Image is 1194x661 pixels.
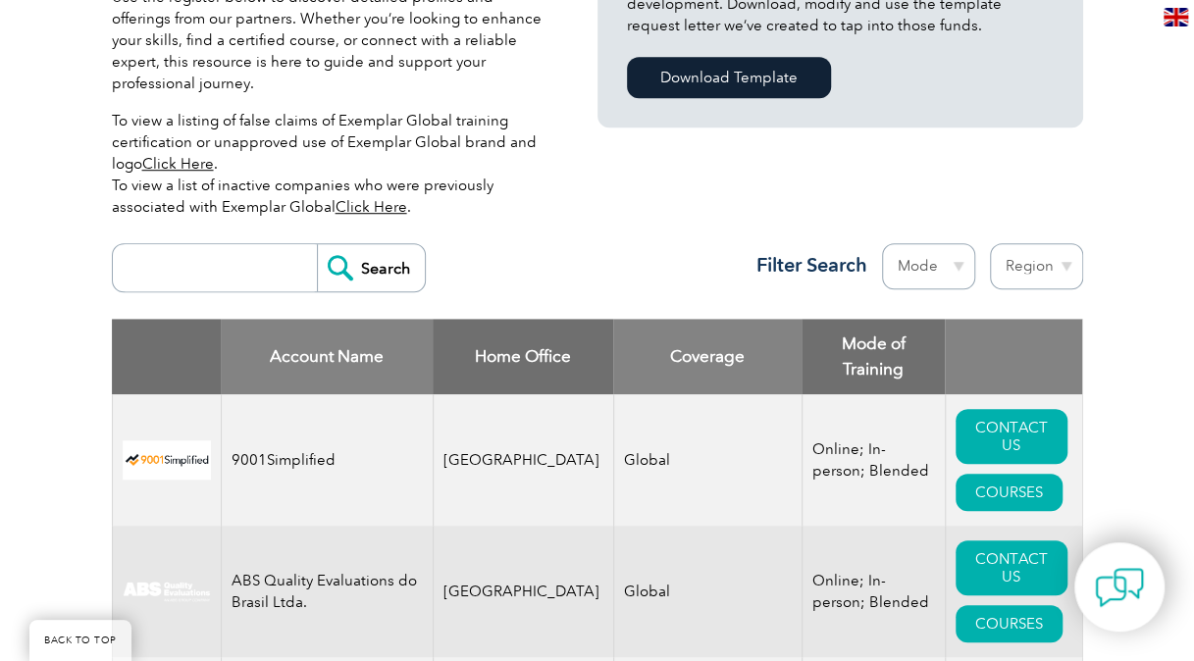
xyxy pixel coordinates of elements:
td: [GEOGRAPHIC_DATA] [433,394,613,526]
th: Home Office: activate to sort column ascending [433,319,613,394]
td: Global [613,394,802,526]
td: Online; In-person; Blended [802,526,945,657]
th: Coverage: activate to sort column ascending [613,319,802,394]
td: Online; In-person; Blended [802,394,945,526]
th: : activate to sort column ascending [945,319,1082,394]
a: CONTACT US [956,409,1067,464]
a: BACK TO TOP [29,620,131,661]
a: COURSES [956,474,1063,511]
th: Mode of Training: activate to sort column ascending [802,319,945,394]
td: 9001Simplified [221,394,433,526]
img: 37c9c059-616f-eb11-a812-002248153038-logo.png [123,440,211,481]
a: CONTACT US [956,540,1067,595]
td: ABS Quality Evaluations do Brasil Ltda. [221,526,433,657]
a: Download Template [627,57,831,98]
p: To view a listing of false claims of Exemplar Global training certification or unapproved use of ... [112,110,549,218]
input: Search [317,244,425,291]
a: COURSES [956,605,1063,642]
a: Click Here [336,198,407,216]
th: Account Name: activate to sort column descending [221,319,433,394]
td: Global [613,526,802,657]
img: contact-chat.png [1095,563,1144,612]
img: c92924ac-d9bc-ea11-a814-000d3a79823d-logo.jpg [123,581,211,602]
h3: Filter Search [745,253,867,278]
td: [GEOGRAPHIC_DATA] [433,526,613,657]
a: Click Here [142,155,214,173]
img: en [1164,8,1188,26]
